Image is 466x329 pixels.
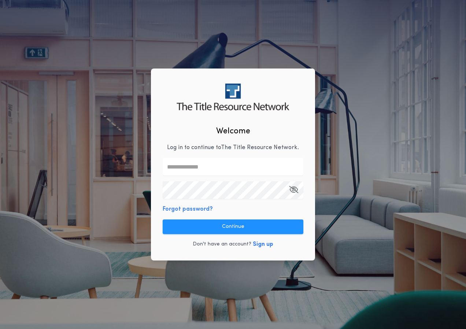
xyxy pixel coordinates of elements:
p: Log in to continue to The Title Resource Network . [167,143,299,152]
button: Forgot password? [163,205,213,214]
h2: Welcome [216,125,250,137]
button: Continue [163,219,303,234]
button: Sign up [253,240,273,249]
img: logo [177,84,289,110]
p: Don't have an account? [193,241,251,248]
